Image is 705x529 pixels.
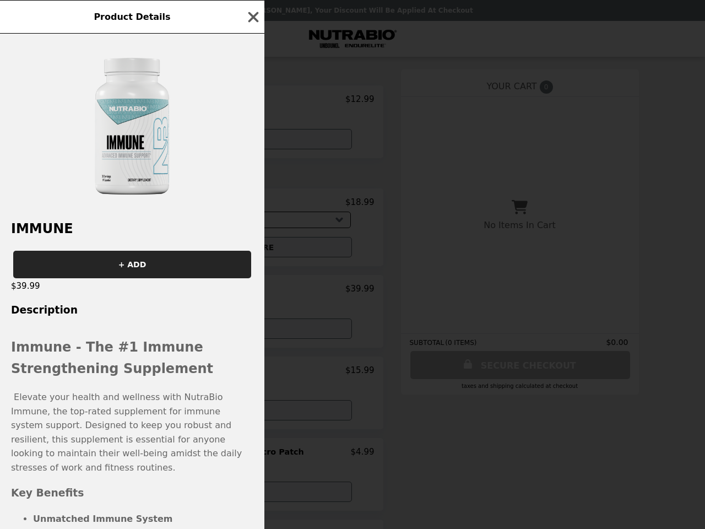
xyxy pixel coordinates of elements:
h2: Immune - The #1 Immune Strengthening Supplement [11,337,253,379]
button: + ADD [13,251,251,278]
span: Key Benefits [11,487,84,499]
img: 30 Servings [50,45,215,210]
span: Product Details [94,12,170,22]
span: Elevate your health and wellness with NutraBio Immune, the top-rated supplement for immune system... [11,392,242,473]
